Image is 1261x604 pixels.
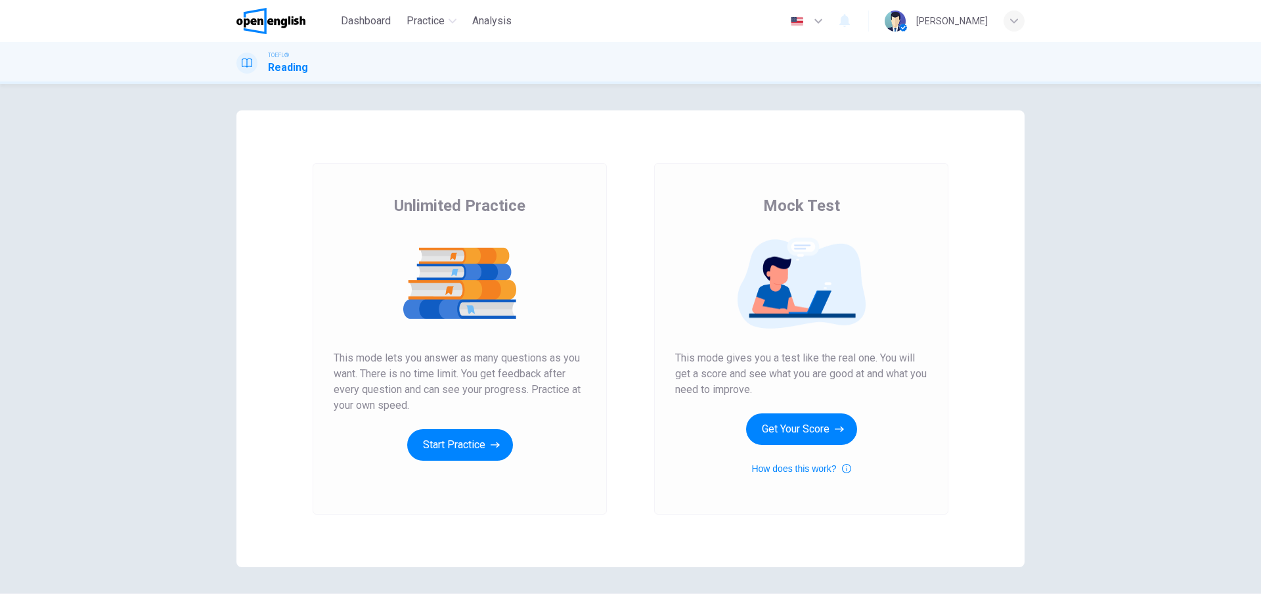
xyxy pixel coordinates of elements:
[401,9,462,33] button: Practice
[407,429,513,461] button: Start Practice
[336,9,396,33] button: Dashboard
[334,350,586,413] span: This mode lets you answer as many questions as you want. There is no time limit. You get feedback...
[394,195,525,216] span: Unlimited Practice
[236,8,336,34] a: OpenEnglish logo
[236,8,305,34] img: OpenEnglish logo
[341,13,391,29] span: Dashboard
[763,195,840,216] span: Mock Test
[467,9,517,33] button: Analysis
[789,16,805,26] img: en
[751,461,851,476] button: How does this work?
[407,13,445,29] span: Practice
[916,13,988,29] div: [PERSON_NAME]
[885,11,906,32] img: Profile picture
[675,350,927,398] span: This mode gives you a test like the real one. You will get a score and see what you are good at a...
[746,413,857,445] button: Get Your Score
[268,60,308,76] h1: Reading
[472,13,512,29] span: Analysis
[268,51,289,60] span: TOEFL®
